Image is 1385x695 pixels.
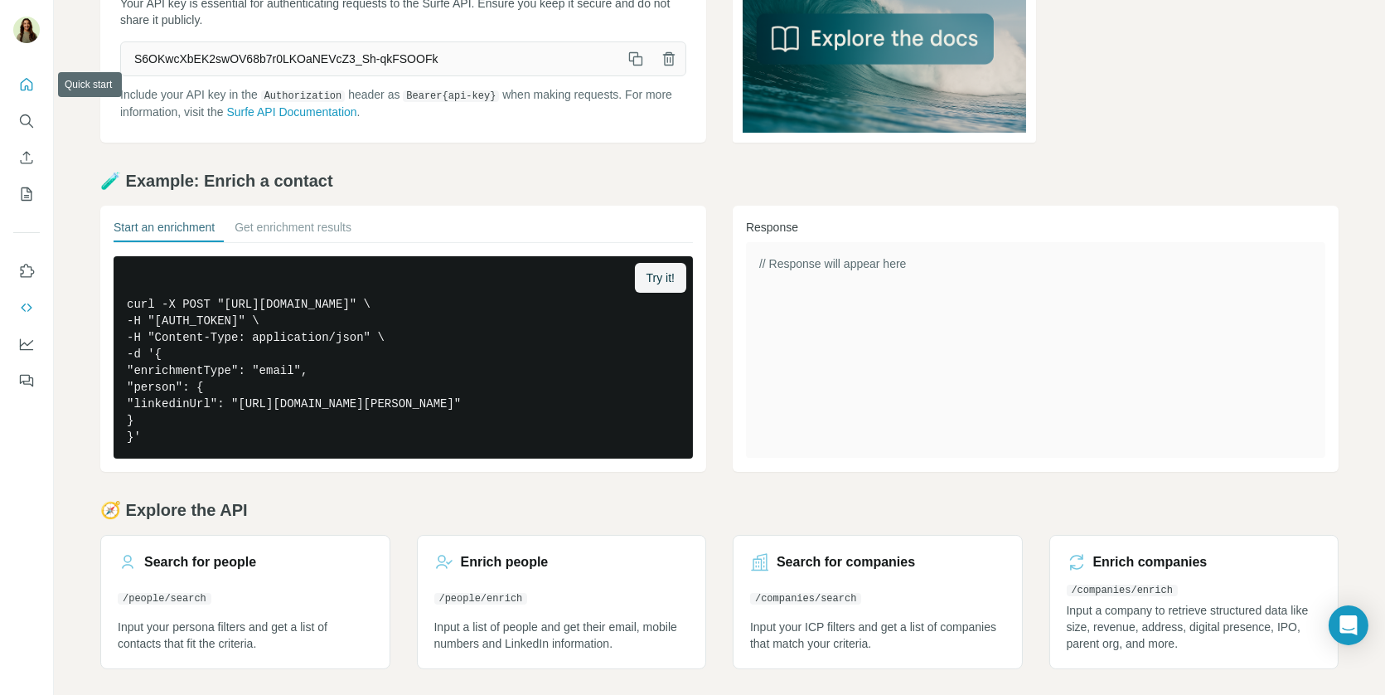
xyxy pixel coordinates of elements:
p: Input your persona filters and get a list of contacts that fit the criteria. [118,619,373,652]
button: Feedback [13,366,40,396]
code: Authorization [261,90,346,102]
pre: curl -X POST "[URL][DOMAIN_NAME]" \ -H "[AUTH_TOKEN]" \ -H "Content-Type: application/json" \ -d ... [114,256,693,459]
img: Avatar [13,17,40,43]
button: Use Surfe on LinkedIn [13,256,40,286]
h3: Response [746,219,1325,236]
button: Quick start [13,70,40,100]
code: /companies/search [750,593,861,605]
div: Open Intercom Messenger [1329,605,1368,645]
a: Enrich people/people/enrichInput a list of people and get their email, mobile numbers and LinkedI... [417,535,707,669]
p: Input your ICP filters and get a list of companies that match your criteria. [750,619,1005,652]
button: Get enrichment results [235,219,351,242]
p: Include your API key in the header as when making requests. For more information, visit the . [120,86,686,120]
h3: Search for people [144,552,256,572]
code: /people/enrich [434,593,528,605]
h3: Enrich companies [1093,552,1208,572]
h3: Enrich people [461,552,549,572]
h2: 🧭 Explore the API [100,498,1339,522]
button: Start an enrichment [114,219,215,242]
a: Enrich companies/companies/enrichInput a company to retrieve structured data like size, revenue, ... [1049,535,1339,669]
code: /companies/enrich [1067,585,1178,596]
span: // Response will appear here [759,257,906,270]
code: Bearer {api-key} [403,90,499,102]
span: S6OKwcXbEK2swOV68b7r0LKOaNEVcZ3_Sh-qkFSOOFk [121,44,619,74]
h3: Search for companies [777,552,915,572]
button: Use Surfe API [13,293,40,323]
button: Search [13,106,40,136]
p: Input a company to retrieve structured data like size, revenue, address, digital presence, IPO, p... [1067,602,1322,652]
span: Try it! [646,270,675,286]
button: My lists [13,179,40,209]
a: Search for people/people/searchInput your persona filters and get a list of contacts that fit the... [100,535,390,669]
button: Enrich CSV [13,143,40,173]
p: Input a list of people and get their email, mobile numbers and LinkedIn information. [434,619,690,652]
a: Surfe API Documentation [226,105,356,119]
button: Dashboard [13,329,40,359]
a: Search for companies/companies/searchInput your ICP filters and get a list of companies that matc... [733,535,1023,669]
button: Try it! [635,263,686,293]
h2: 🧪 Example: Enrich a contact [100,169,1339,192]
code: /people/search [118,593,211,605]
